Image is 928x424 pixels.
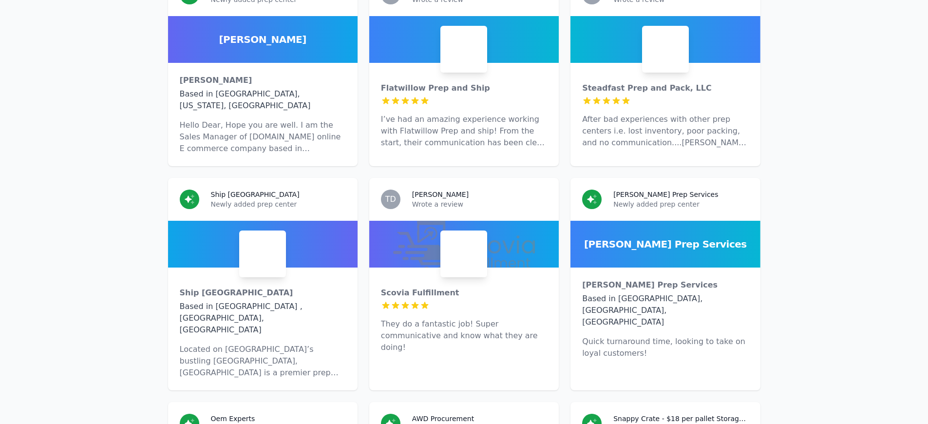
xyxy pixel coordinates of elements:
span: [PERSON_NAME] Prep Services [584,237,747,251]
img: Scovia Fulfillment [442,232,485,275]
a: [PERSON_NAME] Prep ServicesNewly added prep center[PERSON_NAME] Prep Services[PERSON_NAME] Prep S... [570,178,760,390]
img: Steadfast Prep and Pack, LLC [644,28,687,71]
div: [PERSON_NAME] Prep Services [582,279,748,291]
h3: Ship [GEOGRAPHIC_DATA] [211,190,300,199]
div: Based in [GEOGRAPHIC_DATA], [GEOGRAPHIC_DATA], [GEOGRAPHIC_DATA] [582,293,748,328]
p: After bad experiences with other prep centers i.e. lost inventory, poor packing, and no communica... [582,114,748,149]
div: [PERSON_NAME] [180,75,346,86]
img: Flatwillow Prep and Ship [442,28,485,71]
a: Ship [GEOGRAPHIC_DATA]Newly added prep centerShip Bay RidgeShip [GEOGRAPHIC_DATA]Based in [GEOGRA... [168,178,358,390]
h3: AWD Procurement [412,414,474,424]
p: Wrote a review [412,199,547,209]
p: Quick turnaround time, looking to take on loyal customers! [582,336,748,359]
a: TD[PERSON_NAME]Wrote a reviewScovia FulfillmentScovia FulfillmentThey do a fantastic job! Super c... [369,178,559,390]
div: Scovia Fulfillment [381,287,547,299]
p: Newly added prep center [211,199,346,209]
p: Newly added prep center [613,199,748,209]
p: They do a fantastic job! Super communicative and know what they are doing! [381,318,547,353]
h3: Oem Experts [211,414,255,424]
span: [PERSON_NAME] [219,33,306,46]
div: Steadfast Prep and Pack, LLC [582,82,748,94]
h3: Snappy Crate - $18 per pallet Storage Fee, FBA, FBM, WMS Integration with Amazon, Shopify etc.. [613,414,748,424]
div: Flatwillow Prep and Ship [381,82,547,94]
h3: [PERSON_NAME] [412,190,469,199]
span: TD [385,195,396,203]
img: Ship Bay Ridge [241,232,284,275]
p: Located on [GEOGRAPHIC_DATA]’s bustling [GEOGRAPHIC_DATA], [GEOGRAPHIC_DATA] is a premier prep an... [180,344,346,379]
div: Based in [GEOGRAPHIC_DATA], [US_STATE], [GEOGRAPHIC_DATA] [180,88,346,112]
h3: [PERSON_NAME] Prep Services [613,190,718,199]
div: Based in [GEOGRAPHIC_DATA] , [GEOGRAPHIC_DATA], [GEOGRAPHIC_DATA] [180,301,346,336]
p: I’ve had an amazing experience working with Flatwillow Prep and ship! From the start, their commu... [381,114,547,149]
div: Ship [GEOGRAPHIC_DATA] [180,287,346,299]
p: Hello Dear, Hope you are well. I am the Sales Manager of [DOMAIN_NAME] online E commerce company ... [180,119,346,154]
